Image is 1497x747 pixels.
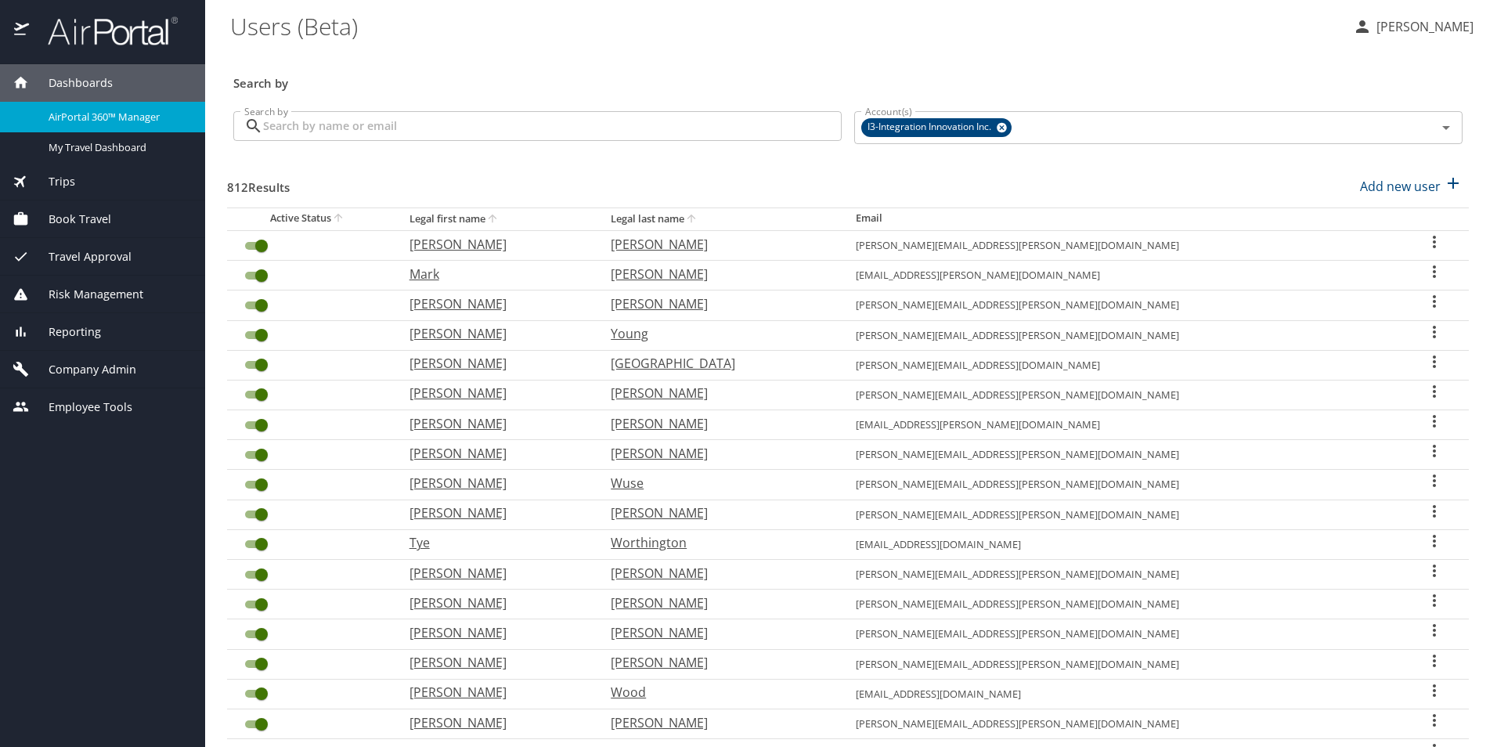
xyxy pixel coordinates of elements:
[409,384,580,402] p: [PERSON_NAME]
[843,207,1400,230] th: Email
[611,265,824,283] p: [PERSON_NAME]
[29,173,75,190] span: Trips
[331,211,347,226] button: sort
[611,235,824,254] p: [PERSON_NAME]
[843,590,1400,619] td: [PERSON_NAME][EMAIL_ADDRESS][PERSON_NAME][DOMAIN_NAME]
[29,323,101,341] span: Reporting
[611,533,824,552] p: Worthington
[29,286,143,303] span: Risk Management
[14,16,31,46] img: icon-airportal.png
[611,414,824,433] p: [PERSON_NAME]
[29,211,111,228] span: Book Travel
[843,649,1400,679] td: [PERSON_NAME][EMAIL_ADDRESS][PERSON_NAME][DOMAIN_NAME]
[409,713,580,732] p: [PERSON_NAME]
[843,350,1400,380] td: [PERSON_NAME][EMAIL_ADDRESS][DOMAIN_NAME]
[409,444,580,463] p: [PERSON_NAME]
[1360,177,1441,196] p: Add new user
[861,119,1001,135] span: I3-Integration Innovation Inc.
[49,110,186,125] span: AirPortal 360™ Manager
[611,564,824,583] p: [PERSON_NAME]
[1347,13,1480,41] button: [PERSON_NAME]
[843,440,1400,470] td: [PERSON_NAME][EMAIL_ADDRESS][PERSON_NAME][DOMAIN_NAME]
[684,212,700,227] button: sort
[409,474,580,493] p: [PERSON_NAME]
[611,623,824,642] p: [PERSON_NAME]
[843,230,1400,260] td: [PERSON_NAME][EMAIL_ADDRESS][PERSON_NAME][DOMAIN_NAME]
[29,74,113,92] span: Dashboards
[409,533,580,552] p: Tye
[263,111,842,141] input: Search by name or email
[843,410,1400,440] td: [EMAIL_ADDRESS][PERSON_NAME][DOMAIN_NAME]
[1354,169,1469,204] button: Add new user
[397,207,599,230] th: Legal first name
[29,399,132,416] span: Employee Tools
[409,683,580,702] p: [PERSON_NAME]
[611,594,824,612] p: [PERSON_NAME]
[409,324,580,343] p: [PERSON_NAME]
[409,503,580,522] p: [PERSON_NAME]
[409,294,580,313] p: [PERSON_NAME]
[409,265,580,283] p: Mark
[409,623,580,642] p: [PERSON_NAME]
[598,207,842,230] th: Legal last name
[861,118,1012,137] div: I3-Integration Innovation Inc.
[611,324,824,343] p: Young
[611,384,824,402] p: [PERSON_NAME]
[843,380,1400,410] td: [PERSON_NAME][EMAIL_ADDRESS][PERSON_NAME][DOMAIN_NAME]
[1372,17,1474,36] p: [PERSON_NAME]
[409,594,580,612] p: [PERSON_NAME]
[843,500,1400,529] td: [PERSON_NAME][EMAIL_ADDRESS][PERSON_NAME][DOMAIN_NAME]
[611,683,824,702] p: Wood
[843,619,1400,649] td: [PERSON_NAME][EMAIL_ADDRESS][PERSON_NAME][DOMAIN_NAME]
[611,653,824,672] p: [PERSON_NAME]
[409,235,580,254] p: [PERSON_NAME]
[611,354,824,373] p: [GEOGRAPHIC_DATA]
[409,564,580,583] p: [PERSON_NAME]
[1435,117,1457,139] button: Open
[611,503,824,522] p: [PERSON_NAME]
[611,444,824,463] p: [PERSON_NAME]
[227,207,397,230] th: Active Status
[233,65,1463,92] h3: Search by
[230,2,1340,50] h1: Users (Beta)
[611,713,824,732] p: [PERSON_NAME]
[409,414,580,433] p: [PERSON_NAME]
[611,474,824,493] p: Wuse
[843,709,1400,738] td: [PERSON_NAME][EMAIL_ADDRESS][PERSON_NAME][DOMAIN_NAME]
[843,529,1400,559] td: [EMAIL_ADDRESS][DOMAIN_NAME]
[29,248,132,265] span: Travel Approval
[843,290,1400,320] td: [PERSON_NAME][EMAIL_ADDRESS][PERSON_NAME][DOMAIN_NAME]
[409,354,580,373] p: [PERSON_NAME]
[611,294,824,313] p: [PERSON_NAME]
[49,140,186,155] span: My Travel Dashboard
[485,212,501,227] button: sort
[227,169,290,197] h3: 812 Results
[843,470,1400,500] td: [PERSON_NAME][EMAIL_ADDRESS][PERSON_NAME][DOMAIN_NAME]
[843,320,1400,350] td: [PERSON_NAME][EMAIL_ADDRESS][PERSON_NAME][DOMAIN_NAME]
[843,261,1400,290] td: [EMAIL_ADDRESS][PERSON_NAME][DOMAIN_NAME]
[843,560,1400,590] td: [PERSON_NAME][EMAIL_ADDRESS][PERSON_NAME][DOMAIN_NAME]
[31,16,178,46] img: airportal-logo.png
[843,679,1400,709] td: [EMAIL_ADDRESS][DOMAIN_NAME]
[409,653,580,672] p: [PERSON_NAME]
[29,361,136,378] span: Company Admin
